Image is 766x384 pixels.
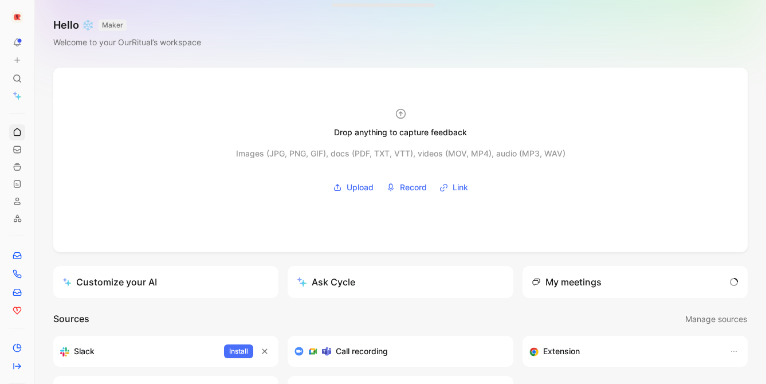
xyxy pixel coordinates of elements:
[229,346,248,357] span: Install
[60,344,215,358] div: Sync your customers, send feedback and get updates in Slack
[529,344,718,358] div: Capture feedback from anywhere on the web
[400,181,427,194] span: Record
[297,275,355,289] div: Ask Cycle
[543,344,580,358] h3: Extension
[53,18,201,32] h1: Hello ❄️
[329,179,378,196] button: Upload
[294,344,497,358] div: Record & transcribe meetings from Zoom, Meet & Teams.
[382,179,431,196] button: Record
[53,312,89,327] h2: Sources
[74,344,95,358] h3: Slack
[532,275,602,289] div: My meetings
[334,126,467,139] div: Drop anything to capture feedback
[453,181,468,194] span: Link
[435,179,472,196] button: Link
[53,36,201,49] div: Welcome to your OurRitual’s workspace
[236,147,565,160] div: Images (JPG, PNG, GIF), docs (PDF, TXT, VTT), videos (MOV, MP4), audio (MP3, WAV)
[53,266,278,298] a: Customize your AI
[9,9,25,25] button: OurRitual
[685,312,748,327] button: Manage sources
[11,11,23,23] img: OurRitual
[62,275,157,289] div: Customize your AI
[336,344,388,358] h3: Call recording
[288,266,513,298] button: Ask Cycle
[347,181,374,194] span: Upload
[685,312,747,326] span: Manage sources
[224,344,253,358] button: Install
[99,19,127,31] button: MAKER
